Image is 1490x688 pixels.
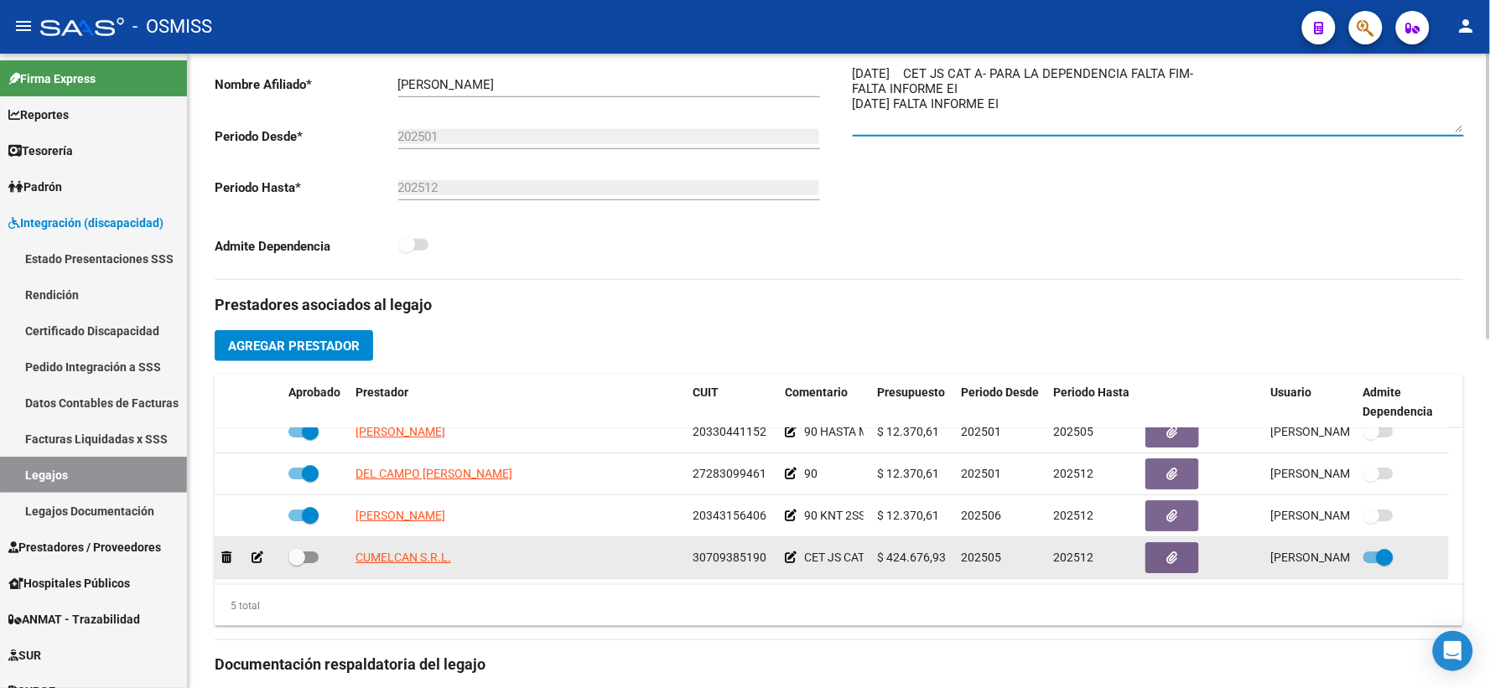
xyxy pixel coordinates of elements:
span: ANMAT - Trazabilidad [8,610,140,629]
span: Firma Express [8,70,96,88]
datatable-header-cell: Presupuesto [870,375,954,430]
span: Prestadores / Proveedores [8,538,161,556]
span: 30709385190 [693,551,766,564]
span: CUMELCAN S.R.L. [356,551,451,564]
div: Open Intercom Messenger [1433,631,1473,671]
p: Nombre Afiliado [215,75,398,94]
datatable-header-cell: CUIT [686,375,778,430]
span: Admite Dependencia [1363,385,1434,418]
span: [PERSON_NAME] [DATE] [1271,467,1403,480]
mat-icon: person [1456,16,1477,36]
span: 20343156406 [693,509,766,522]
span: [PERSON_NAME] [356,509,445,522]
span: $ 12.370,61 [877,467,939,480]
datatable-header-cell: Aprobado [282,375,349,430]
p: Admite Dependencia [215,237,398,256]
span: [PERSON_NAME] [DATE] [1271,425,1403,438]
span: 202505 [961,551,1001,564]
datatable-header-cell: Periodo Desde [954,375,1046,430]
div: 5 total [215,597,260,615]
span: 20330441152 [693,425,766,438]
span: 27283099461 [693,467,766,480]
span: Tesorería [8,142,73,160]
span: Comentario [785,385,848,399]
span: $ 12.370,61 [877,509,939,522]
span: 90 KNT 2SS A PARTIR DE JUNIO [MEDICAL_DATA] DE PRESTADOR [804,509,1146,522]
span: Usuario [1271,385,1312,399]
span: SUR [8,646,41,665]
span: [PERSON_NAME] [356,425,445,438]
span: CET JS CAT A- PARA LA DEPENDENCIA FALTA FIM- [804,551,1067,564]
span: Hospitales Públicos [8,574,130,592]
span: Padrón [8,178,62,196]
span: 90 HASTA MAYO [804,425,890,438]
span: Agregar Prestador [228,339,360,354]
span: CUIT [693,385,719,399]
button: Agregar Prestador [215,330,373,361]
span: Prestador [356,385,408,399]
span: Reportes [8,106,69,124]
span: Periodo Hasta [1053,385,1129,399]
span: Presupuesto [877,385,945,399]
h3: Documentación respaldatoria del legajo [215,654,1463,677]
span: 202506 [961,509,1001,522]
span: - OSMISS [132,8,212,45]
span: DEL CAMPO [PERSON_NAME] [356,467,512,480]
datatable-header-cell: Comentario [778,375,870,430]
mat-icon: menu [13,16,34,36]
span: 202501 [961,425,1001,438]
span: 202501 [961,467,1001,480]
p: Periodo Desde [215,127,398,146]
datatable-header-cell: Usuario [1264,375,1357,430]
span: Periodo Desde [961,385,1039,399]
span: [PERSON_NAME] [DATE] [1271,509,1403,522]
span: [PERSON_NAME] [DATE] [1271,551,1403,564]
datatable-header-cell: Periodo Hasta [1046,375,1139,430]
span: $ 12.370,61 [877,425,939,438]
datatable-header-cell: Admite Dependencia [1357,375,1449,430]
span: 202505 [1053,425,1093,438]
span: Aprobado [288,385,340,399]
span: Integración (discapacidad) [8,214,164,232]
h3: Prestadores asociados al legajo [215,293,1463,317]
span: 202512 [1053,467,1093,480]
span: 202512 [1053,509,1093,522]
span: 202512 [1053,551,1093,564]
datatable-header-cell: Prestador [349,375,686,430]
p: Periodo Hasta [215,178,398,197]
span: $ 424.676,93 [877,551,946,564]
span: 90 [804,467,818,480]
